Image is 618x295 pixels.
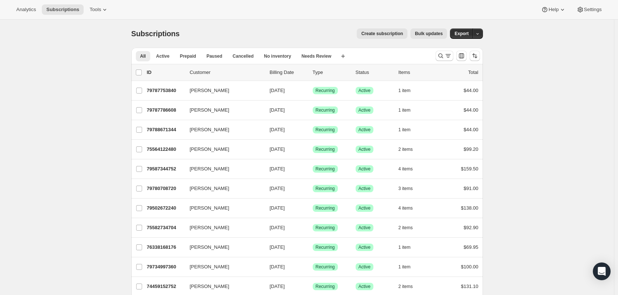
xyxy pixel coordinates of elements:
[450,28,473,39] button: Export
[359,146,371,152] span: Active
[399,69,436,76] div: Items
[468,69,478,76] p: Total
[399,125,419,135] button: 1 item
[147,204,184,212] p: 79502672240
[399,205,413,211] span: 4 items
[572,4,606,15] button: Settings
[185,124,259,136] button: [PERSON_NAME]
[461,205,478,211] span: $138.00
[399,264,411,270] span: 1 item
[399,281,421,292] button: 2 items
[185,261,259,273] button: [PERSON_NAME]
[464,244,478,250] span: $69.95
[454,31,468,37] span: Export
[337,51,349,61] button: Create new view
[359,205,371,211] span: Active
[399,107,411,113] span: 1 item
[399,183,421,194] button: 3 items
[399,88,411,94] span: 1 item
[359,284,371,289] span: Active
[361,31,403,37] span: Create subscription
[316,225,335,231] span: Recurring
[270,284,285,289] span: [DATE]
[399,127,411,133] span: 1 item
[399,144,421,155] button: 2 items
[410,28,447,39] button: Bulk updates
[147,185,184,192] p: 79780708720
[147,125,478,135] div: 79788671344[PERSON_NAME][DATE]SuccessRecurringSuccessActive1 item$44.00
[147,164,478,174] div: 79587344752[PERSON_NAME][DATE]SuccessRecurringSuccessActive4 items$159.50
[399,223,421,233] button: 2 items
[264,53,291,59] span: No inventory
[190,69,264,76] p: Customer
[12,4,40,15] button: Analytics
[270,146,285,152] span: [DATE]
[399,242,419,252] button: 1 item
[359,264,371,270] span: Active
[464,186,478,191] span: $91.00
[537,4,570,15] button: Help
[359,88,371,94] span: Active
[233,53,254,59] span: Cancelled
[190,126,229,133] span: [PERSON_NAME]
[270,88,285,93] span: [DATE]
[185,202,259,214] button: [PERSON_NAME]
[357,28,407,39] button: Create subscription
[147,242,478,252] div: 76338168176[PERSON_NAME][DATE]SuccessRecurringSuccessActive1 item$69.95
[316,88,335,94] span: Recurring
[302,53,332,59] span: Needs Review
[270,107,285,113] span: [DATE]
[190,87,229,94] span: [PERSON_NAME]
[190,263,229,271] span: [PERSON_NAME]
[147,69,184,76] p: ID
[16,7,36,13] span: Analytics
[399,225,413,231] span: 2 items
[399,186,413,191] span: 3 items
[316,146,335,152] span: Recurring
[399,284,413,289] span: 2 items
[399,203,421,213] button: 4 items
[147,244,184,251] p: 76338168176
[185,85,259,96] button: [PERSON_NAME]
[190,224,229,231] span: [PERSON_NAME]
[147,223,478,233] div: 75582734704[PERSON_NAME][DATE]SuccessRecurringSuccessActive2 items$92.90
[190,185,229,192] span: [PERSON_NAME]
[464,88,478,93] span: $44.00
[147,106,184,114] p: 79787786608
[356,69,393,76] p: Status
[461,284,478,289] span: $131.10
[316,205,335,211] span: Recurring
[42,4,84,15] button: Subscriptions
[206,53,222,59] span: Paused
[316,166,335,172] span: Recurring
[399,105,419,115] button: 1 item
[359,166,371,172] span: Active
[415,31,443,37] span: Bulk updates
[399,164,421,174] button: 4 items
[185,241,259,253] button: [PERSON_NAME]
[359,225,371,231] span: Active
[464,127,478,132] span: $44.00
[399,244,411,250] span: 1 item
[185,143,259,155] button: [PERSON_NAME]
[359,244,371,250] span: Active
[436,51,453,61] button: Search and filter results
[147,224,184,231] p: 75582734704
[593,262,611,280] div: Open Intercom Messenger
[270,264,285,269] span: [DATE]
[461,166,478,172] span: $159.50
[316,186,335,191] span: Recurring
[147,203,478,213] div: 79502672240[PERSON_NAME][DATE]SuccessRecurringSuccessActive4 items$138.00
[185,281,259,292] button: [PERSON_NAME]
[464,107,478,113] span: $44.00
[147,146,184,153] p: 75564122480
[313,69,350,76] div: Type
[270,225,285,230] span: [DATE]
[147,263,184,271] p: 79734997360
[461,264,478,269] span: $100.00
[190,244,229,251] span: [PERSON_NAME]
[156,53,169,59] span: Active
[464,146,478,152] span: $99.20
[399,146,413,152] span: 2 items
[359,127,371,133] span: Active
